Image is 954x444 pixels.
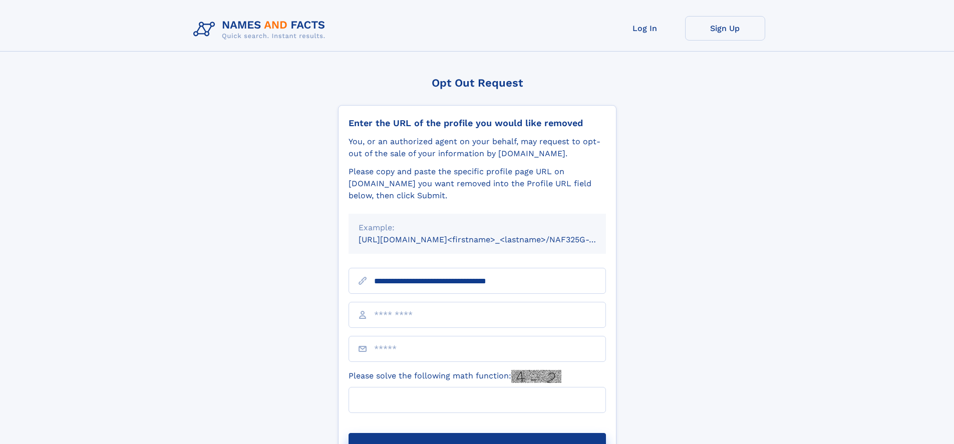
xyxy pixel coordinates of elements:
div: Please copy and paste the specific profile page URL on [DOMAIN_NAME] you want removed into the Pr... [349,166,606,202]
a: Log In [605,16,685,41]
small: [URL][DOMAIN_NAME]<firstname>_<lastname>/NAF325G-xxxxxxxx [359,235,625,244]
img: Logo Names and Facts [189,16,334,43]
div: Enter the URL of the profile you would like removed [349,118,606,129]
div: Example: [359,222,596,234]
div: You, or an authorized agent on your behalf, may request to opt-out of the sale of your informatio... [349,136,606,160]
label: Please solve the following math function: [349,370,561,383]
a: Sign Up [685,16,765,41]
div: Opt Out Request [338,77,616,89]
